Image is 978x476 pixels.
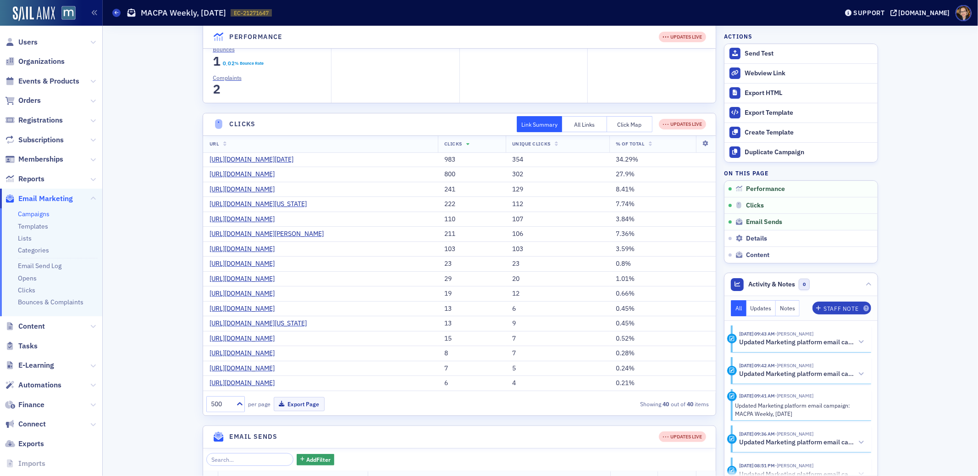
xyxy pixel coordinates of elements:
span: Reports [18,174,44,184]
span: Clicks [444,140,462,147]
div: 0.21% [616,379,709,387]
a: Opens [18,274,37,282]
span: Imports [18,459,45,469]
div: Export Template [745,109,873,117]
span: 0 [799,279,810,290]
span: Memberships [18,154,63,164]
a: Automations [5,380,61,390]
span: Content [746,251,770,259]
div: Activity [727,434,737,444]
a: [URL][DOMAIN_NAME][PERSON_NAME] [210,230,331,238]
div: 1.01% [616,275,709,283]
span: Exports [18,439,44,449]
a: E-Learning [5,360,54,370]
div: 222 [444,200,499,208]
a: Clicks [18,286,35,294]
div: Activity [727,392,737,401]
div: 15 [444,335,499,343]
div: 23 [512,260,603,268]
span: % Of Total [616,140,644,147]
div: 0.24% [616,364,709,373]
div: 0.28% [616,349,709,358]
a: Organizations [5,56,65,67]
div: 129 [512,185,603,194]
div: 0.8% [616,260,709,268]
button: Link Summary [517,116,562,132]
span: Details [746,235,768,243]
div: 103 [512,245,603,253]
div: Staff Note [824,306,859,311]
button: Duplicate Campaign [724,142,878,162]
a: Connect [5,419,46,429]
span: 2 [210,81,223,97]
div: 103 [444,245,499,253]
a: [URL][DOMAIN_NAME] [210,170,282,179]
div: Duplicate Campaign [745,148,873,157]
img: SailAMX [13,6,55,21]
button: Updates [746,300,776,316]
div: 9 [512,319,603,328]
span: Subscriptions [18,135,64,145]
a: Webview Link [724,63,878,83]
span: Performance [746,185,785,193]
span: 1 [210,53,223,69]
a: [URL][DOMAIN_NAME] [210,260,282,268]
a: Subscriptions [5,135,64,145]
a: Templates [18,222,48,230]
span: EC-21271647 [234,9,269,17]
div: 800 [444,170,499,179]
div: 27.9% [616,170,709,179]
span: Complaints [213,73,242,82]
a: Bounces [213,45,242,53]
a: Content [5,321,45,331]
span: Lauren Standiford [775,392,814,399]
a: Tasks [5,341,38,351]
a: Categories [18,246,49,254]
div: 3.84% [616,215,709,224]
a: Complaints [213,73,249,82]
a: Exports [5,439,44,449]
div: 6 [444,379,499,387]
button: Updated Marketing platform email campaign: MACPA Weekly, [DATE] [740,370,865,379]
div: Webview Link [745,69,873,78]
div: Showing out of items [548,400,709,408]
div: Create Template [745,129,873,137]
div: 7.36% [616,230,709,238]
div: 500 [211,399,231,409]
span: 0 [222,59,227,67]
img: SailAMX [61,6,76,20]
section: 1 [213,56,221,67]
a: View Homepage [55,6,76,22]
span: Lauren Standiford [775,431,814,437]
span: Users [18,37,38,47]
div: UPDATES LIVE [663,433,702,441]
input: Search… [206,453,294,466]
div: 302 [512,170,603,179]
div: 0.45% [616,305,709,313]
div: UPDATES LIVE [663,121,702,128]
span: Tasks [18,341,38,351]
div: Updated Marketing platform email campaign: MACPA Weekly, [DATE] [735,401,865,418]
a: Campaigns [18,210,50,218]
div: 112 [512,200,603,208]
span: Orders [18,95,41,106]
h4: Actions [724,32,752,40]
a: Export HTML [724,83,878,103]
div: UPDATES LIVE [659,431,706,442]
h4: Email Sends [230,432,278,442]
span: Email Marketing [18,194,73,204]
span: Add Filter [306,455,331,464]
a: [URL][DOMAIN_NAME] [210,215,282,224]
span: Activity & Notes [749,280,796,289]
div: 20 [512,275,603,283]
a: [URL][DOMAIN_NAME][US_STATE] [210,319,314,328]
span: E-Learning [18,360,54,370]
a: Export Template [724,103,878,123]
button: Updated Marketing platform email campaign: MACPA Weekly, [DATE] [740,438,865,448]
button: Send Test [724,44,878,63]
div: 211 [444,230,499,238]
span: Content [18,321,45,331]
div: 7 [444,364,499,373]
time: 8/15/2025 09:43 AM [740,330,775,337]
button: All [731,300,746,316]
